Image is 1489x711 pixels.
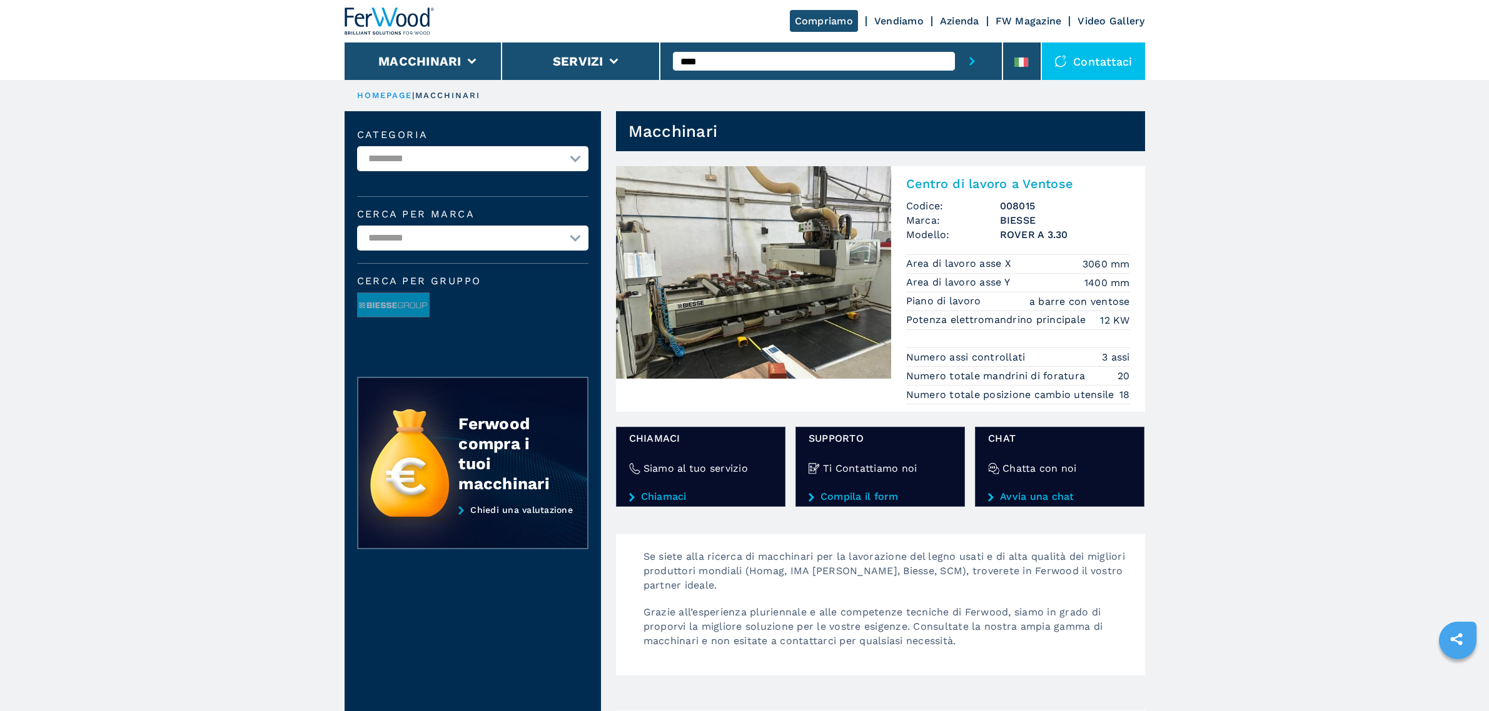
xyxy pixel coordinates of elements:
h3: ROVER A 3.30 [1000,227,1130,242]
label: Categoria [357,130,588,140]
span: Codice: [906,199,1000,213]
h4: Siamo al tuo servizio [644,461,748,475]
label: Cerca per marca [357,209,588,219]
img: Chatta con noi [988,463,999,474]
button: Macchinari [378,54,462,69]
p: Grazie all’esperienza pluriennale e alle competenze tecniche di Ferwood, siamo in grado di propor... [631,605,1145,660]
p: Numero assi controllati [906,351,1029,364]
img: Siamo al tuo servizio [629,463,640,474]
em: 3 assi [1102,350,1130,364]
p: Area di lavoro asse X [906,257,1015,271]
a: FW Magazine [996,15,1062,27]
span: | [412,91,415,100]
button: Servizi [553,54,603,69]
h2: Centro di lavoro a Ventose [906,176,1130,191]
em: 1400 mm [1084,276,1130,290]
span: Modello: [906,227,1000,242]
span: chat [988,431,1131,445]
a: Video Gallery [1078,15,1144,27]
a: HOMEPAGE [357,91,413,100]
div: Ferwood compra i tuoi macchinari [458,414,562,494]
button: submit-button [955,42,989,80]
p: Numero totale mandrini di foratura [906,369,1089,383]
a: sharethis [1441,624,1472,655]
img: Ferwood [345,7,435,35]
a: Centro di lavoro a Ventose BIESSE ROVER A 3.30Centro di lavoro a VentoseCodice:008015Marca:BIESSE... [616,166,1145,412]
span: Supporto [809,431,952,445]
iframe: Chat [1436,655,1480,702]
p: Piano di lavoro [906,294,984,308]
img: image [358,293,429,318]
p: Potenza elettromandrino principale [906,313,1089,327]
img: Contattaci [1054,55,1067,67]
span: Cerca per Gruppo [357,276,588,286]
a: Chiamaci [629,491,772,502]
em: a barre con ventose [1029,294,1130,309]
em: 20 [1118,369,1130,383]
a: Avvia una chat [988,491,1131,502]
img: Ti Contattiamo noi [809,463,820,474]
p: Numero totale posizione cambio utensile [906,388,1118,402]
a: Chiedi una valutazione [357,505,588,550]
a: Azienda [940,15,979,27]
a: Compriamo [790,10,858,32]
div: Contattaci [1042,42,1145,80]
h4: Chatta con noi [1002,461,1077,475]
em: 18 [1119,387,1130,402]
p: Area di lavoro asse Y [906,276,1014,289]
img: Centro di lavoro a Ventose BIESSE ROVER A 3.30 [616,166,891,379]
span: Marca: [906,213,1000,227]
span: Chiamaci [629,431,772,445]
a: Compila il form [809,491,952,502]
h3: 008015 [1000,199,1130,213]
h3: BIESSE [1000,213,1130,227]
em: 3060 mm [1083,257,1130,271]
h1: Macchinari [628,121,718,141]
a: Vendiamo [874,15,924,27]
em: 12 KW [1100,313,1129,327]
p: Se siete alla ricerca di macchinari per la lavorazione del legno usati e di alta qualità dei migl... [631,549,1145,605]
h4: Ti Contattiamo noi [823,461,917,475]
p: macchinari [415,90,481,101]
